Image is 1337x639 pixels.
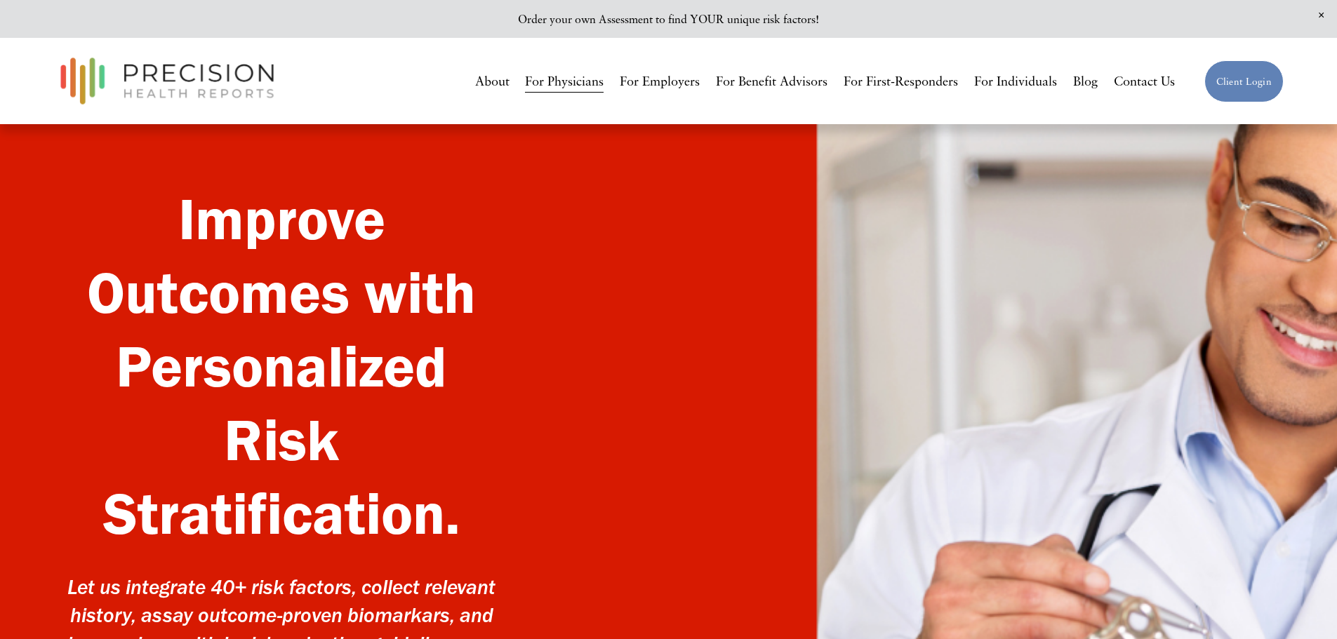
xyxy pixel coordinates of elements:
[87,183,491,549] strong: Improve Outcomes with Personalized Risk Stratification.
[53,51,281,111] img: Precision Health Reports
[1114,69,1175,95] a: Contact Us
[475,69,510,95] a: About
[525,69,604,95] a: For Physicians
[974,69,1057,95] a: For Individuals
[844,69,958,95] a: For First-Responders
[1204,60,1284,102] a: Client Login
[1073,69,1098,95] a: Blog
[620,69,700,95] a: For Employers
[716,69,827,95] a: For Benefit Advisors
